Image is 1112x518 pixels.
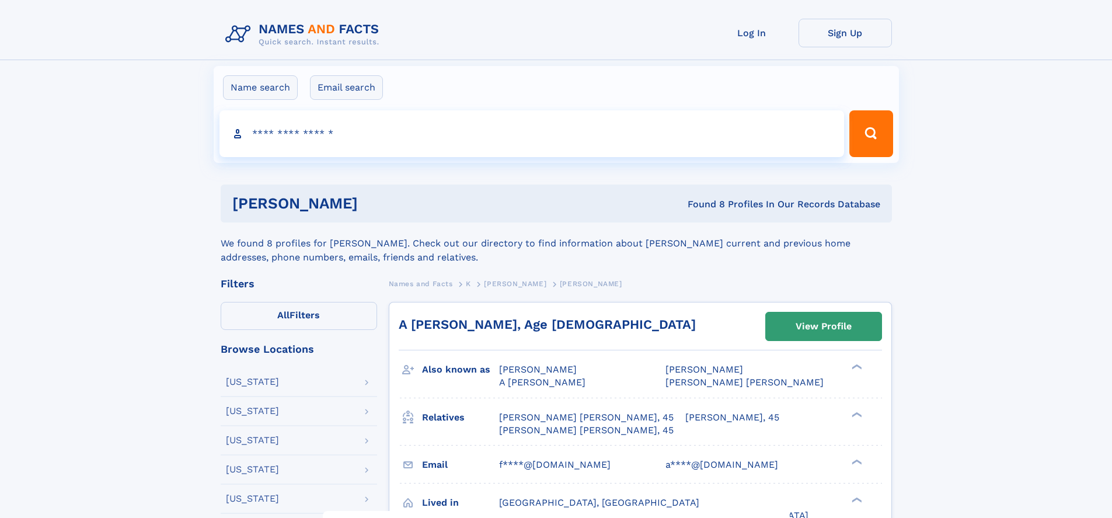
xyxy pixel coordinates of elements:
[849,496,863,503] div: ❯
[665,364,743,375] span: [PERSON_NAME]
[685,411,779,424] a: [PERSON_NAME], 45
[219,110,845,157] input: search input
[310,75,383,100] label: Email search
[705,19,799,47] a: Log In
[226,436,279,445] div: [US_STATE]
[226,377,279,387] div: [US_STATE]
[221,302,377,330] label: Filters
[221,223,892,265] div: We found 8 profiles for [PERSON_NAME]. Check out our directory to find information about [PERSON_...
[799,19,892,47] a: Sign Up
[484,276,546,291] a: [PERSON_NAME]
[499,377,585,388] span: A [PERSON_NAME]
[466,276,471,291] a: K
[221,344,377,354] div: Browse Locations
[796,313,852,340] div: View Profile
[399,317,696,332] a: A [PERSON_NAME], Age [DEMOGRAPHIC_DATA]
[277,310,290,321] span: All
[560,280,622,288] span: [PERSON_NAME]
[389,276,453,291] a: Names and Facts
[223,75,298,100] label: Name search
[499,424,674,437] a: [PERSON_NAME] [PERSON_NAME], 45
[422,360,499,380] h3: Also known as
[484,280,546,288] span: [PERSON_NAME]
[422,493,499,513] h3: Lived in
[849,363,863,371] div: ❯
[766,312,881,340] a: View Profile
[221,279,377,289] div: Filters
[422,408,499,427] h3: Relatives
[849,411,863,418] div: ❯
[665,377,824,388] span: [PERSON_NAME] [PERSON_NAME]
[499,497,699,508] span: [GEOGRAPHIC_DATA], [GEOGRAPHIC_DATA]
[226,494,279,503] div: [US_STATE]
[499,411,674,424] a: [PERSON_NAME] [PERSON_NAME], 45
[422,455,499,475] h3: Email
[849,110,893,157] button: Search Button
[226,465,279,474] div: [US_STATE]
[226,406,279,416] div: [US_STATE]
[232,196,523,211] h1: [PERSON_NAME]
[221,19,389,50] img: Logo Names and Facts
[522,198,880,211] div: Found 8 Profiles In Our Records Database
[466,280,471,288] span: K
[849,458,863,465] div: ❯
[499,364,577,375] span: [PERSON_NAME]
